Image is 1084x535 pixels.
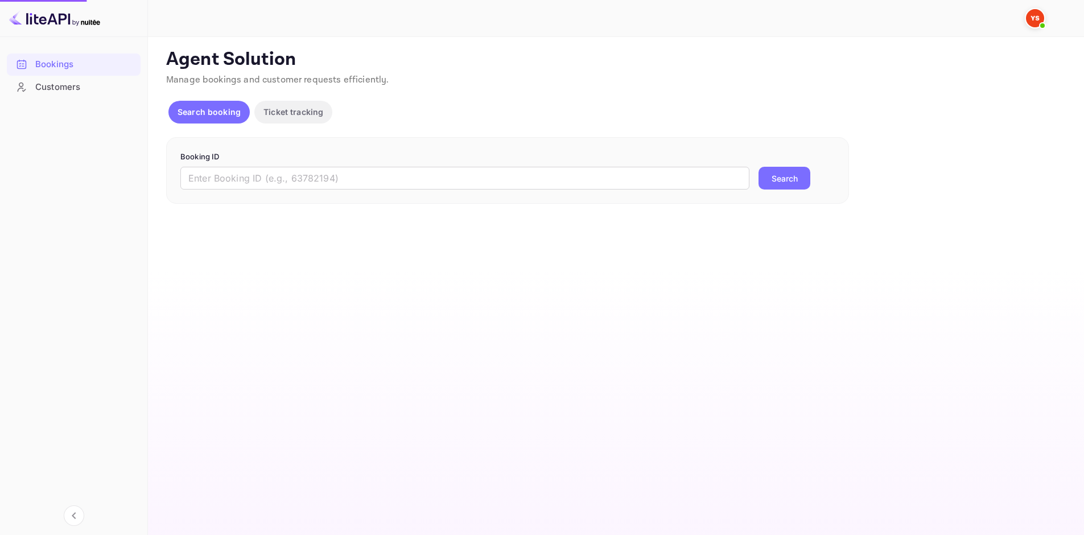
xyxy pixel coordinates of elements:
div: Customers [7,76,141,98]
img: LiteAPI logo [9,9,100,27]
span: Manage bookings and customer requests efficiently. [166,74,389,86]
button: Collapse navigation [64,505,84,526]
div: Customers [35,81,135,94]
p: Ticket tracking [263,106,323,118]
div: Bookings [35,58,135,71]
img: Yandex Support [1026,9,1044,27]
button: Search [759,167,810,190]
p: Search booking [178,106,241,118]
a: Customers [7,76,141,97]
div: Bookings [7,53,141,76]
a: Bookings [7,53,141,75]
p: Booking ID [180,151,835,163]
input: Enter Booking ID (e.g., 63782194) [180,167,749,190]
p: Agent Solution [166,48,1064,71]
